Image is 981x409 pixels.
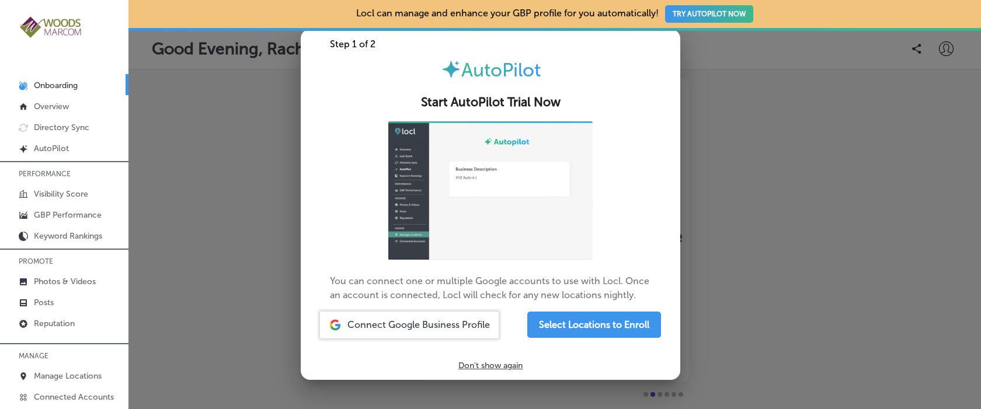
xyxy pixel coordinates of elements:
div: Step 1 of 2 [301,39,680,50]
button: TRY AUTOPILOT NOW [665,5,753,23]
p: Onboarding [34,81,78,90]
p: You can connect one or multiple Google accounts to use with Locl. Once an account is connected, L... [330,121,651,302]
p: AutoPilot [34,144,69,153]
p: Directory Sync [34,123,89,132]
p: Manage Locations [34,371,102,381]
span: AutoPilot [461,59,541,81]
p: Photos & Videos [34,277,96,286]
p: Posts [34,298,54,307]
p: Visibility Score [34,189,88,199]
p: Connected Accounts [34,392,114,402]
p: Overview [34,102,69,111]
span: Connect Google Business Profile [347,319,490,330]
img: ap-gif [388,121,593,260]
h2: Start AutoPilot Trial Now [315,95,666,110]
p: Don't show again [458,361,523,370]
img: 4a29b66a-e5ec-43cd-850c-b989ed1601aaLogo_Horizontal_BerryOlive_1000.jpg [19,15,83,39]
p: GBP Performance [34,210,102,220]
p: Keyword Rankings [34,231,102,241]
button: Select Locations to Enroll [527,312,661,338]
img: autopilot-icon [441,59,461,79]
p: Reputation [34,319,75,328]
